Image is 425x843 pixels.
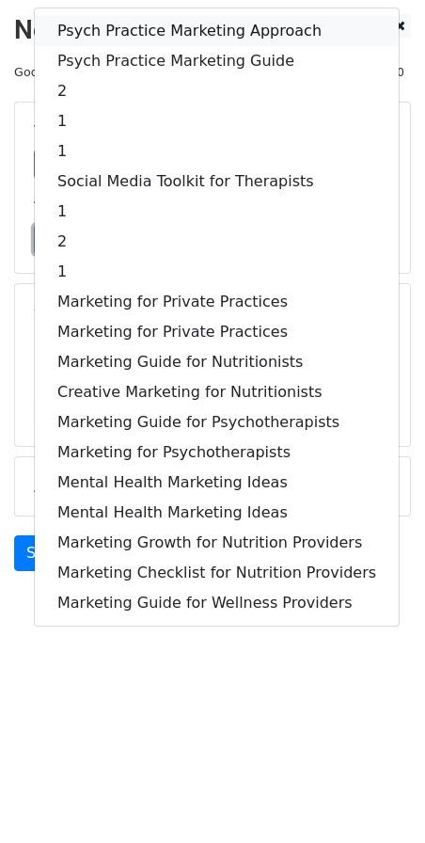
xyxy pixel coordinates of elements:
a: Marketing Checklist for Nutrition Providers [35,558,399,588]
a: Psych Practice Marketing Guide [35,46,399,76]
iframe: Chat Widget [331,753,425,843]
a: Marketing for Private Practices [35,317,399,347]
a: Social Media Toolkit for Therapists [35,167,399,197]
a: Marketing Guide for Nutritionists [35,347,399,377]
a: 2 [35,227,399,257]
small: Google Sheet: [14,65,236,79]
a: 1 [35,106,399,136]
h2: New Campaign [14,14,411,46]
a: 2 [35,76,399,106]
a: Marketing for Private Practices [35,287,399,317]
a: Marketing Guide for Psychotherapists [35,407,399,437]
a: Psych Practice Marketing Approach [35,16,399,46]
a: Mental Health Marketing Ideas [35,468,399,498]
a: Marketing Growth for Nutrition Providers [35,528,399,558]
a: Marketing Guide for Wellness Providers [35,588,399,618]
a: 1 [35,257,399,287]
a: Marketing for Psychotherapists [35,437,399,468]
a: 1 [35,197,399,227]
a: 1 [35,136,399,167]
a: Send [14,535,76,571]
a: Mental Health Marketing Ideas [35,498,399,528]
a: Creative Marketing for Nutritionists [35,377,399,407]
